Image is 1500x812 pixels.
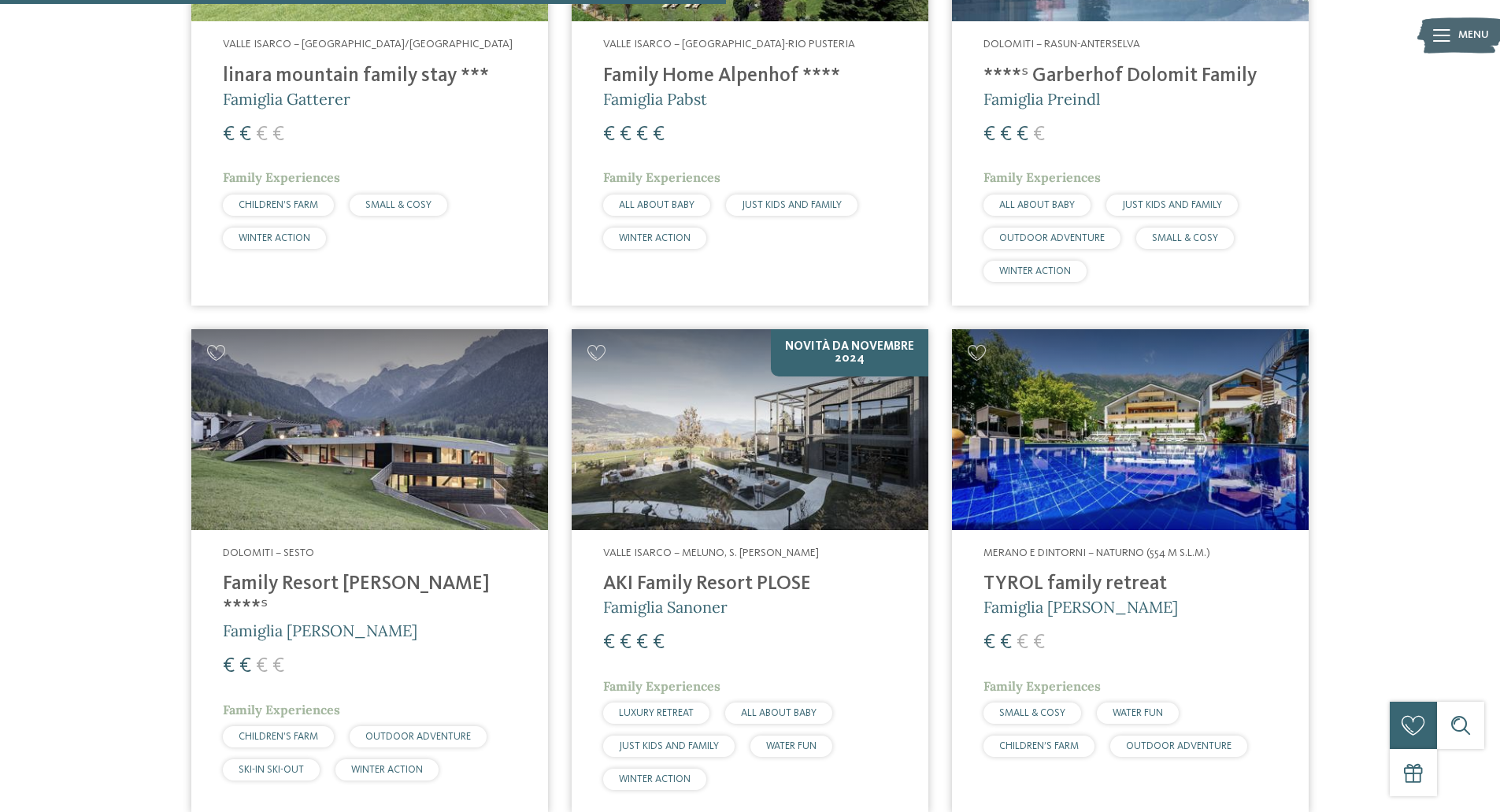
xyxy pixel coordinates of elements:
span: WINTER ACTION [351,765,423,775]
span: Valle Isarco – [GEOGRAPHIC_DATA]/[GEOGRAPHIC_DATA] [223,39,513,50]
span: € [223,124,235,145]
h4: linara mountain family stay *** [223,65,517,88]
h4: ****ˢ Garberhof Dolomit Family [983,65,1277,88]
span: Family Experiences [223,169,340,185]
span: € [256,124,268,145]
span: € [1033,124,1045,145]
span: € [1000,632,1012,653]
span: SMALL & COSY [1152,233,1218,243]
span: WINTER ACTION [619,774,691,784]
span: CHILDREN’S FARM [239,732,318,742]
span: WINTER ACTION [619,233,691,243]
span: Dolomiti – Rasun-Anterselva [983,39,1140,50]
span: € [603,124,615,145]
span: € [1033,632,1045,653]
span: € [239,656,251,677]
span: SMALL & COSY [365,200,431,210]
span: WINTER ACTION [239,233,310,243]
span: Famiglia [PERSON_NAME] [983,597,1178,617]
img: Family Resort Rainer ****ˢ [191,329,548,530]
h4: Family Resort [PERSON_NAME] ****ˢ [223,573,517,620]
span: WINTER ACTION [999,266,1071,276]
h4: TYROL family retreat [983,573,1277,596]
span: € [636,124,648,145]
img: Familien Wellness Residence Tyrol **** [952,329,1309,530]
span: € [272,124,284,145]
span: ALL ABOUT BABY [619,200,694,210]
h4: Family Home Alpenhof **** [603,65,897,88]
span: € [239,124,251,145]
span: Dolomiti – Sesto [223,547,314,558]
span: OUTDOOR ADVENTURE [1126,741,1231,751]
span: WATER FUN [766,741,817,751]
span: € [620,124,631,145]
span: Famiglia Pabst [603,89,707,109]
span: OUTDOOR ADVENTURE [999,233,1105,243]
span: Family Experiences [603,169,720,185]
span: Valle Isarco – Meluno, S. [PERSON_NAME] [603,547,819,558]
h4: AKI Family Resort PLOSE [603,573,897,596]
span: Family Experiences [223,702,340,717]
span: Famiglia Preindl [983,89,1100,109]
span: CHILDREN’S FARM [239,200,318,210]
span: € [983,124,995,145]
span: € [603,632,615,653]
span: SMALL & COSY [999,708,1065,718]
span: SKI-IN SKI-OUT [239,765,304,775]
span: ALL ABOUT BABY [999,200,1075,210]
span: € [223,656,235,677]
span: LUXURY RETREAT [619,708,694,718]
span: JUST KIDS AND FAMILY [742,200,842,210]
span: € [272,656,284,677]
span: Famiglia [PERSON_NAME] [223,621,417,640]
span: ALL ABOUT BABY [741,708,817,718]
img: Cercate un hotel per famiglie? Qui troverete solo i migliori! [572,329,928,530]
span: WATER FUN [1113,708,1163,718]
span: € [1017,124,1028,145]
span: OUTDOOR ADVENTURE [365,732,471,742]
span: Family Experiences [983,678,1101,694]
span: CHILDREN’S FARM [999,741,1079,751]
span: JUST KIDS AND FAMILY [619,741,719,751]
span: Famiglia Sanoner [603,597,728,617]
span: € [256,656,268,677]
span: Merano e dintorni – Naturno (554 m s.l.m.) [983,547,1210,558]
span: € [1017,632,1028,653]
span: Family Experiences [983,169,1101,185]
span: Valle Isarco – [GEOGRAPHIC_DATA]-Rio Pusteria [603,39,855,50]
span: JUST KIDS AND FAMILY [1122,200,1222,210]
span: € [636,632,648,653]
span: Family Experiences [603,678,720,694]
span: € [983,632,995,653]
span: € [620,632,631,653]
span: Famiglia Gatterer [223,89,350,109]
span: € [653,632,665,653]
span: € [1000,124,1012,145]
span: € [653,124,665,145]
